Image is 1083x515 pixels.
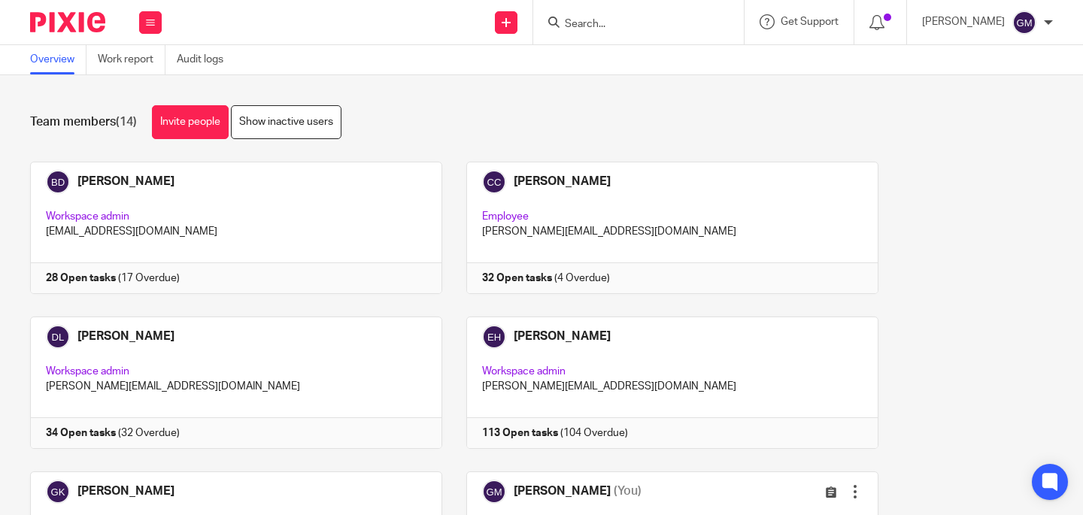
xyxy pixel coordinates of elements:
[116,116,137,128] span: (14)
[231,105,341,139] a: Show inactive users
[30,45,86,74] a: Overview
[30,12,105,32] img: Pixie
[781,17,839,27] span: Get Support
[152,105,229,139] a: Invite people
[98,45,165,74] a: Work report
[30,114,137,130] h1: Team members
[563,18,699,32] input: Search
[1012,11,1036,35] img: svg%3E
[922,14,1005,29] p: [PERSON_NAME]
[177,45,235,74] a: Audit logs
